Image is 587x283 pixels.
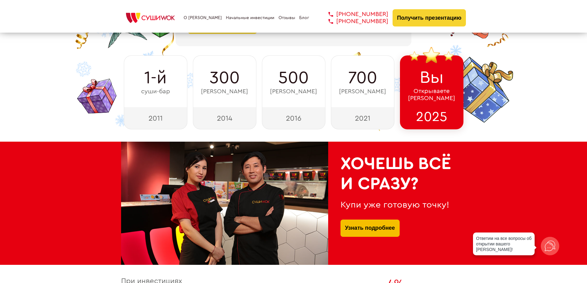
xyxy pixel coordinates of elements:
[408,88,455,102] span: Открываете [PERSON_NAME]
[278,68,309,88] span: 500
[299,15,309,20] a: Блог
[340,154,454,194] h2: Хочешь всё и сразу?
[319,11,388,18] a: [PHONE_NUMBER]
[193,107,256,129] div: 2014
[226,15,274,20] a: Начальные инвестиции
[340,220,400,237] button: Узнать подробнее
[331,107,394,129] div: 2021
[473,232,535,255] div: Ответим на все вопросы об открытии вашего [PERSON_NAME]!
[121,11,180,25] img: СУШИWOK
[339,88,386,95] span: [PERSON_NAME]
[348,68,377,88] span: 700
[420,68,444,87] span: Вы
[201,88,248,95] span: [PERSON_NAME]
[345,220,395,237] a: Узнать подробнее
[184,15,222,20] a: О [PERSON_NAME]
[262,107,325,129] div: 2016
[270,88,317,95] span: [PERSON_NAME]
[124,107,187,129] div: 2011
[279,15,295,20] a: Отзывы
[210,68,240,88] span: 300
[319,18,388,25] a: [PHONE_NUMBER]
[144,68,167,88] span: 1-й
[141,88,170,95] span: суши-бар
[400,107,463,129] div: 2025
[393,9,466,26] button: Получить презентацию
[340,200,454,210] div: Купи уже готовую точку!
